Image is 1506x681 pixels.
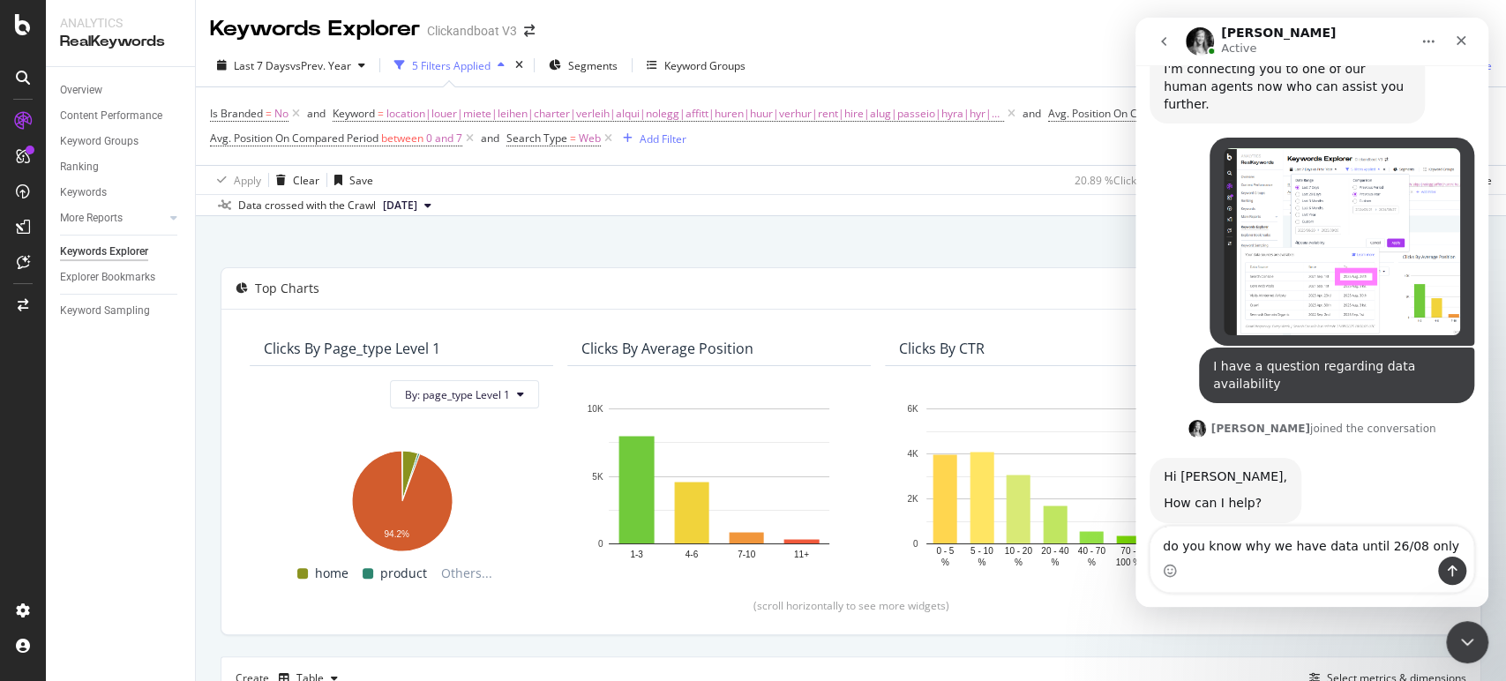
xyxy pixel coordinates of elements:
[941,558,949,567] text: %
[60,81,102,100] div: Overview
[234,58,290,73] span: Last 7 Days
[794,550,809,559] text: 11+
[60,81,183,100] a: Overview
[264,340,440,357] div: Clicks By page_type Level 1
[481,131,499,146] div: and
[387,51,512,79] button: 5 Filters Applied
[380,563,427,584] span: product
[1446,621,1488,663] iframe: Intercom live chat
[60,107,162,125] div: Content Performance
[307,105,326,122] button: and
[378,106,384,121] span: =
[315,563,348,584] span: home
[1135,18,1488,607] iframe: Intercom live chat
[60,209,123,228] div: More Reports
[524,25,535,37] div: arrow-right-arrow-left
[60,107,183,125] a: Content Performance
[293,173,319,188] div: Clear
[434,563,499,584] span: Others...
[60,243,183,261] a: Keywords Explorer
[592,472,603,482] text: 5K
[542,51,625,79] button: Segments
[327,166,373,194] button: Save
[60,302,150,320] div: Keyword Sampling
[60,32,181,52] div: RealKeywords
[1041,547,1069,557] text: 20 - 40
[936,547,954,557] text: 0 - 5
[60,268,183,287] a: Explorer Bookmarks
[907,494,918,504] text: 2K
[588,404,603,414] text: 10K
[907,404,918,414] text: 6K
[210,131,378,146] span: Avg. Position On Compared Period
[264,442,539,554] svg: A chart.
[978,558,985,567] text: %
[386,101,1004,126] span: location|louer|miete|leihen|charter|verleih|alqui|nolegg|affitt|huren|huur|verhur|rent|hire|alug|...
[255,280,319,297] div: Top Charts
[899,340,985,357] div: Clicks By CTR
[385,529,409,539] text: 94.2%
[1120,547,1135,557] text: 70 -
[383,198,417,213] span: 2025 Aug. 24th
[640,131,686,146] div: Add Filter
[598,539,603,549] text: 0
[210,166,261,194] button: Apply
[1078,547,1106,557] text: 40 - 70
[1088,558,1096,567] text: %
[1023,105,1041,122] button: and
[1005,547,1033,557] text: 10 - 20
[376,195,438,216] button: [DATE]
[581,400,857,569] svg: A chart.
[1048,106,1203,121] span: Avg. Position On Current Period
[481,130,499,146] button: and
[427,22,517,40] div: Clickandboat V3
[426,126,462,151] span: 0 and 7
[913,539,918,549] text: 0
[269,166,319,194] button: Clear
[60,209,165,228] a: More Reports
[60,158,183,176] a: Ranking
[1116,558,1141,567] text: 100 %
[381,131,423,146] span: between
[568,58,618,73] span: Segments
[581,340,753,357] div: Clicks By Average Position
[210,51,372,79] button: Last 7 DaysvsPrev. Year
[1023,106,1041,121] div: and
[234,173,261,188] div: Apply
[616,128,686,149] button: Add Filter
[60,132,139,151] div: Keyword Groups
[60,158,99,176] div: Ranking
[238,198,376,213] div: Data crossed with the Crawl
[210,14,420,44] div: Keywords Explorer
[899,400,1174,569] svg: A chart.
[307,106,326,121] div: and
[738,550,755,559] text: 7-10
[412,58,491,73] div: 5 Filters Applied
[640,51,753,79] button: Keyword Groups
[290,58,351,73] span: vs Prev. Year
[1051,558,1059,567] text: %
